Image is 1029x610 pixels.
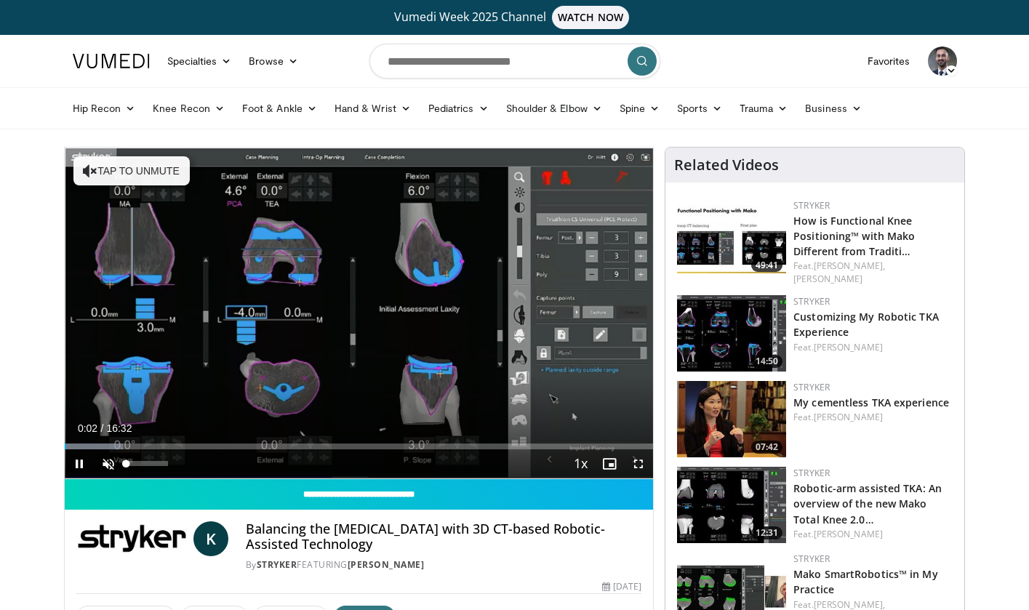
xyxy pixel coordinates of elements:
div: Feat. [793,411,953,424]
a: Stryker [793,295,830,308]
a: Mako SmartRobotics™ in My Practice [793,567,938,596]
a: Stryker [793,199,830,212]
span: 12:31 [751,526,782,539]
a: Browse [240,47,307,76]
span: WATCH NOW [552,6,629,29]
div: Feat. [793,528,953,541]
a: Stryker [257,558,297,571]
a: Hip Recon [64,94,145,123]
a: How is Functional Knee Positioning™ with Mako Different from Traditi… [793,214,915,258]
a: Hand & Wrist [326,94,420,123]
a: Spine [611,94,668,123]
a: 07:42 [677,381,786,457]
a: 12:31 [677,467,786,543]
div: Feat. [793,260,953,286]
a: Stryker [793,381,830,393]
a: Sports [668,94,731,123]
a: Customizing My Robotic TKA Experience [793,310,939,339]
a: Specialties [159,47,241,76]
span: 16:32 [106,422,132,434]
a: Stryker [793,553,830,565]
a: Trauma [731,94,797,123]
a: Pediatrics [420,94,497,123]
div: [DATE] [602,580,641,593]
a: 14:50 [677,295,786,372]
input: Search topics, interventions [369,44,660,79]
img: 4b492601-1f86-4970-ad60-0382e120d266.150x105_q85_crop-smart_upscale.jpg [677,381,786,457]
a: 49:41 [677,199,786,276]
a: [PERSON_NAME] [814,411,883,423]
a: Robotic-arm assisted TKA: An overview of the new Mako Total Knee 2.0… [793,481,942,526]
span: 07:42 [751,441,782,454]
h4: Related Videos [674,156,779,174]
button: Pause [65,449,94,478]
img: ffdd9326-d8c6-4f24-b7c0-24c655ed4ab2.150x105_q85_crop-smart_upscale.jpg [677,199,786,276]
img: Stryker [76,521,188,556]
img: 26055920-f7a6-407f-820a-2bd18e419f3d.150x105_q85_crop-smart_upscale.jpg [677,295,786,372]
a: K [193,521,228,556]
a: [PERSON_NAME] [814,341,883,353]
img: Avatar [928,47,957,76]
a: Favorites [859,47,919,76]
span: 14:50 [751,355,782,368]
h4: Balancing the [MEDICAL_DATA] with 3D CT-based Robotic-Assisted Technology [246,521,641,553]
a: Vumedi Week 2025 ChannelWATCH NOW [75,6,955,29]
a: [PERSON_NAME], [814,260,885,272]
div: By FEATURING [246,558,641,571]
button: Tap to unmute [73,156,190,185]
span: 0:02 [78,422,97,434]
a: Foot & Ankle [233,94,326,123]
img: VuMedi Logo [73,54,150,68]
a: Shoulder & Elbow [497,94,611,123]
span: 49:41 [751,259,782,272]
a: [PERSON_NAME] [814,528,883,540]
a: My cementless TKA experience [793,396,949,409]
a: Stryker [793,467,830,479]
div: Progress Bar [65,444,654,449]
div: Feat. [793,341,953,354]
img: 3ed3d49b-c22b-49e8-bd74-1d9565e20b04.150x105_q85_crop-smart_upscale.jpg [677,467,786,543]
button: Enable picture-in-picture mode [595,449,624,478]
a: [PERSON_NAME] [348,558,425,571]
button: Unmute [94,449,123,478]
a: Business [796,94,870,123]
a: [PERSON_NAME] [793,273,862,285]
video-js: Video Player [65,148,654,479]
button: Playback Rate [566,449,595,478]
button: Fullscreen [624,449,653,478]
span: / [101,422,104,434]
a: Knee Recon [144,94,233,123]
div: Volume Level [127,461,168,466]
